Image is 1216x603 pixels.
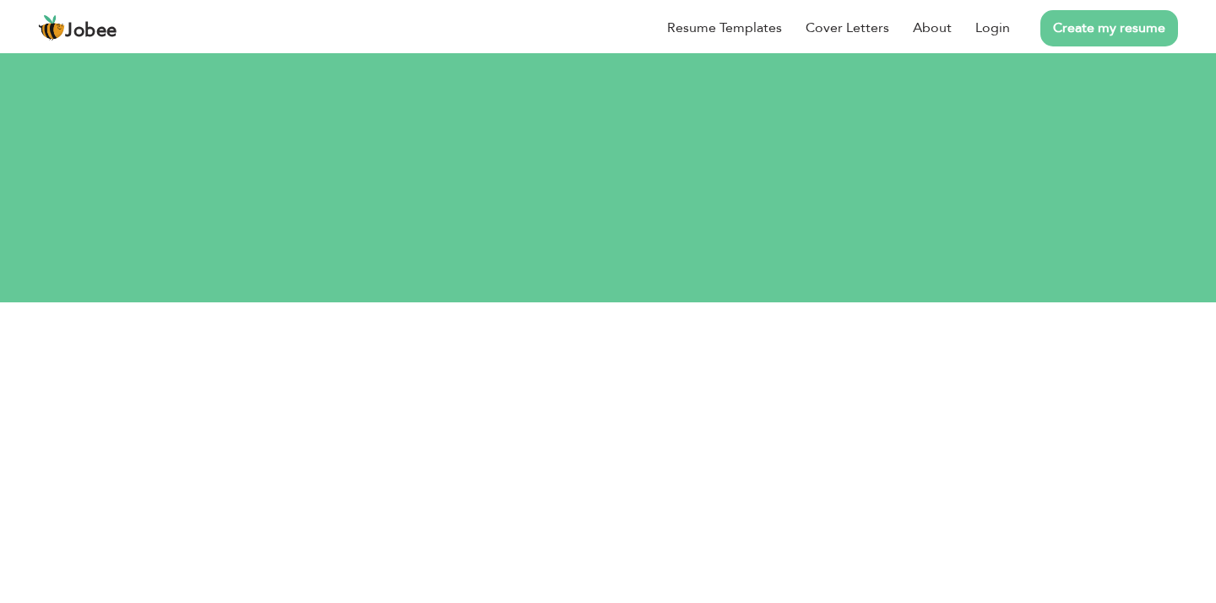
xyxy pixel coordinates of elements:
[667,18,782,38] a: Resume Templates
[913,18,952,38] a: About
[806,18,889,38] a: Cover Letters
[975,18,1010,38] a: Login
[65,22,117,41] span: Jobee
[1040,10,1178,46] a: Create my resume
[38,14,65,41] img: jobee.io
[38,14,117,41] a: Jobee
